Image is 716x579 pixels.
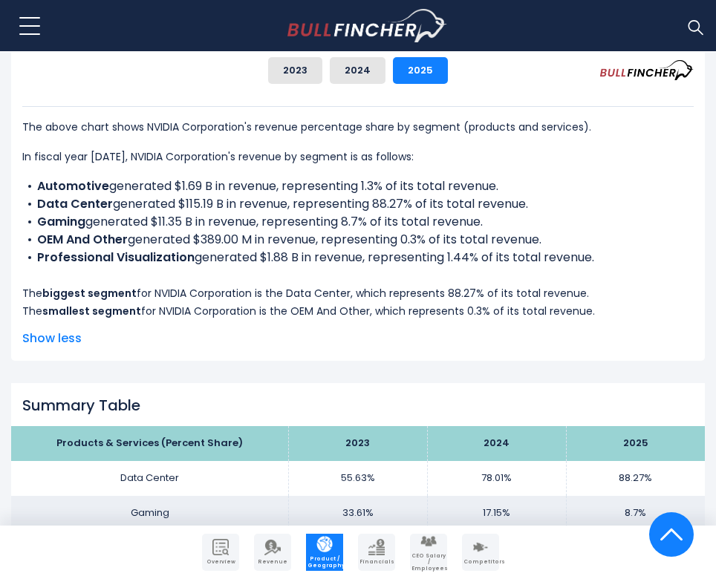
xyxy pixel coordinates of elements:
th: Products & Services (Percent Share) [11,426,289,461]
b: Data Center [37,195,113,212]
li: generated $389.00 M in revenue, representing 0.3% of its total revenue. [22,231,694,249]
td: 78.01% [427,461,566,496]
button: 2024 [330,57,385,84]
h2: Summary Table [22,396,694,414]
span: Revenue [256,559,290,565]
td: 55.63% [289,461,428,496]
th: 2025 [566,426,705,461]
td: 33.61% [289,496,428,531]
span: Financials [359,559,394,565]
b: Automotive [37,177,109,194]
td: 88.27% [566,461,705,496]
li: generated $11.35 B in revenue, representing 8.7% of its total revenue. [22,213,694,231]
button: 2025 [393,57,448,84]
a: Company Product/Geography [306,534,343,571]
a: Company Competitors [462,534,499,571]
b: biggest segment [42,286,137,301]
td: Data Center [11,461,289,496]
img: bullfincher logo [287,9,447,43]
span: CEO Salary / Employees [411,553,446,572]
p: The above chart shows NVIDIA Corporation's revenue percentage share by segment (products and serv... [22,118,694,136]
a: Company Overview [202,534,239,571]
td: 17.15% [427,496,566,531]
p: In fiscal year [DATE], NVIDIA Corporation's revenue by segment is as follows: [22,148,694,166]
a: Company Revenue [254,534,291,571]
div: The for NVIDIA Corporation is the Data Center, which represents 88.27% of its total revenue. The ... [22,106,694,320]
b: Professional Visualization [37,249,195,266]
span: Competitors [463,559,498,565]
li: generated $115.19 B in revenue, representing 88.27% of its total revenue. [22,195,694,213]
li: generated $1.69 B in revenue, representing 1.3% of its total revenue. [22,177,694,195]
button: 2023 [268,57,322,84]
a: Company Employees [410,534,447,571]
a: Go to homepage [287,9,447,43]
b: Gaming [37,213,85,230]
span: Product / Geography [307,556,342,569]
b: smallest segment [42,304,141,318]
span: Overview [204,559,238,565]
span: Show less [22,330,694,347]
th: 2024 [427,426,566,461]
li: generated $1.88 B in revenue, representing 1.44% of its total revenue. [22,249,694,266]
td: 8.7% [566,496,705,531]
b: OEM And Other [37,231,128,248]
a: Company Financials [358,534,395,571]
th: 2023 [289,426,428,461]
td: Gaming [11,496,289,531]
